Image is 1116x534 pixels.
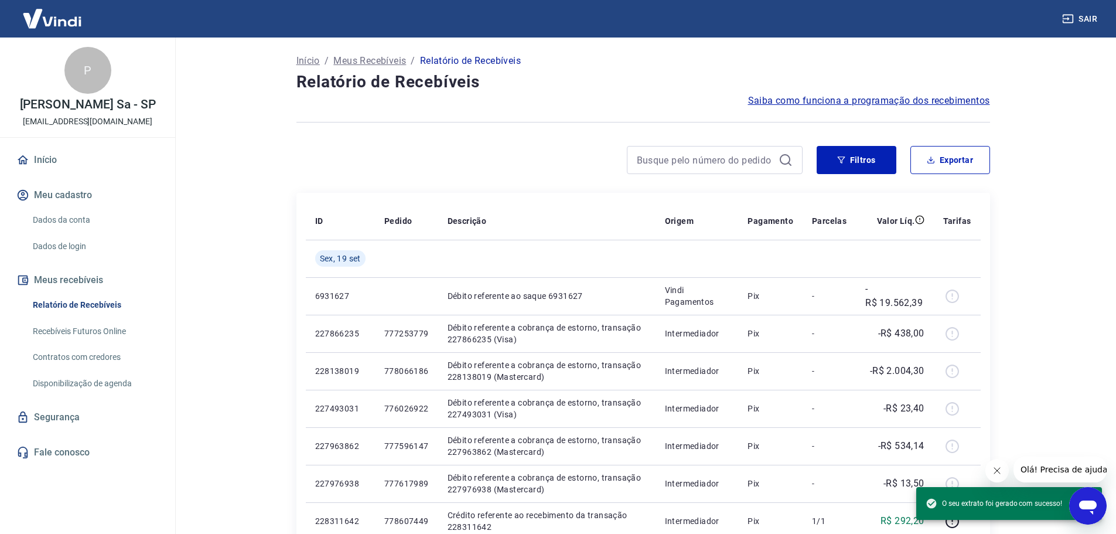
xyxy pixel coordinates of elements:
button: Sair [1060,8,1102,30]
a: Início [14,147,161,173]
button: Meus recebíveis [14,267,161,293]
button: Meu cadastro [14,182,161,208]
a: Dados da conta [28,208,161,232]
a: Meus Recebíveis [333,54,406,68]
p: Pix [748,478,793,489]
p: Intermediador [665,478,729,489]
p: -R$ 438,00 [878,326,924,341]
p: Débito referente a cobrança de estorno, transação 228138019 (Mastercard) [448,359,646,383]
a: Contratos com credores [28,345,161,369]
p: / [325,54,329,68]
p: -R$ 23,40 [883,402,924,416]
a: Recebíveis Futuros Online [28,319,161,343]
button: Exportar [910,146,990,174]
p: Pix [748,440,793,452]
p: 777253779 [384,328,429,339]
iframe: Botão para abrir a janela de mensagens [1069,487,1107,525]
p: Pedido [384,215,412,227]
span: Sex, 19 set [320,253,361,264]
p: 777596147 [384,440,429,452]
p: Débito referente a cobrança de estorno, transação 227976938 (Mastercard) [448,472,646,495]
p: Tarifas [943,215,971,227]
p: 777617989 [384,478,429,489]
p: 227963862 [315,440,366,452]
input: Busque pelo número do pedido [637,151,774,169]
p: - [812,440,847,452]
p: Débito referente a cobrança de estorno, transação 227963862 (Mastercard) [448,434,646,458]
iframe: Mensagem da empresa [1013,457,1107,482]
p: Débito referente ao saque 6931627 [448,290,646,302]
p: 227976938 [315,478,366,489]
p: 778066186 [384,365,429,377]
p: [EMAIL_ADDRESS][DOMAIN_NAME] [23,115,152,128]
a: Dados de login [28,234,161,259]
p: Pix [748,365,793,377]
p: Origem [665,215,694,227]
p: - [812,328,847,339]
h4: Relatório de Recebíveis [296,70,990,94]
p: Descrição [448,215,487,227]
p: Parcelas [812,215,847,227]
p: 776026922 [384,403,429,414]
p: Débito referente a cobrança de estorno, transação 227493031 (Visa) [448,397,646,420]
p: Intermediador [665,440,729,452]
p: Pix [748,403,793,414]
p: - [812,403,847,414]
p: Pagamento [748,215,793,227]
p: - [812,290,847,302]
p: Relatório de Recebíveis [420,54,521,68]
a: Relatório de Recebíveis [28,293,161,317]
a: Segurança [14,404,161,430]
p: Valor Líq. [877,215,915,227]
img: Vindi [14,1,90,36]
iframe: Fechar mensagem [985,459,1009,482]
span: O seu extrato foi gerado com sucesso! [926,498,1062,509]
button: Filtros [817,146,896,174]
p: Intermediador [665,403,729,414]
p: 227866235 [315,328,366,339]
p: -R$ 19.562,39 [865,282,924,310]
span: Olá! Precisa de ajuda? [7,8,98,18]
p: Débito referente a cobrança de estorno, transação 227866235 (Visa) [448,322,646,345]
p: - [812,478,847,489]
p: Pix [748,290,793,302]
div: P [64,47,111,94]
p: -R$ 2.004,30 [870,364,924,378]
a: Saiba como funciona a programação dos recebimentos [748,94,990,108]
p: -R$ 13,50 [883,477,924,491]
p: ID [315,215,323,227]
p: Intermediador [665,515,729,527]
p: 6931627 [315,290,366,302]
p: Intermediador [665,328,729,339]
p: Intermediador [665,365,729,377]
p: 778607449 [384,515,429,527]
p: - [812,365,847,377]
p: [PERSON_NAME] Sa - SP [20,98,156,111]
p: 227493031 [315,403,366,414]
a: Disponibilização de agenda [28,372,161,396]
a: Fale conosco [14,440,161,465]
p: R$ 292,20 [880,514,924,528]
p: 1/1 [812,515,847,527]
p: 228311642 [315,515,366,527]
p: 228138019 [315,365,366,377]
p: Pix [748,328,793,339]
p: Vindi Pagamentos [665,284,729,308]
a: Início [296,54,320,68]
p: / [411,54,415,68]
p: Crédito referente ao recebimento da transação 228311642 [448,509,646,533]
p: -R$ 534,14 [878,439,924,453]
p: Pix [748,515,793,527]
